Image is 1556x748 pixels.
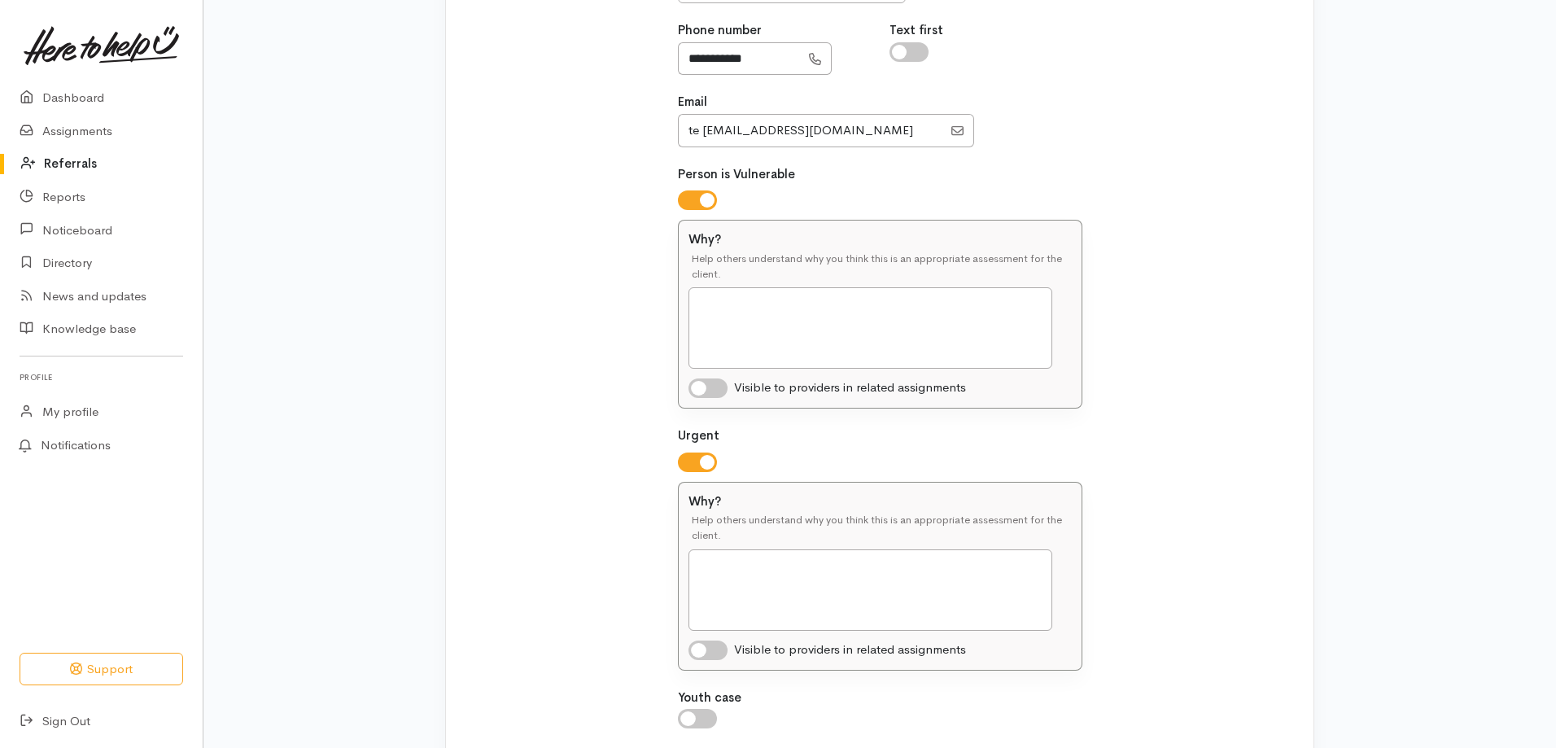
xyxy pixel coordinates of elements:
[688,230,721,249] label: Why?
[678,426,719,445] label: Urgent
[688,513,1072,549] div: Help others understand why you think this is an appropriate assessment for the client.
[678,165,795,184] label: Person is Vulnerable
[889,21,943,40] label: Text first
[688,252,1072,287] div: Help others understand why you think this is an appropriate assessment for the client.
[678,93,707,112] label: Email
[20,366,183,388] h6: Profile
[678,21,762,40] label: Phone number
[688,492,721,511] label: Why?
[734,641,966,660] div: Visible to providers in related assignments
[20,653,183,686] button: Support
[734,378,966,398] div: Visible to providers in related assignments
[678,689,741,707] label: Youth case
